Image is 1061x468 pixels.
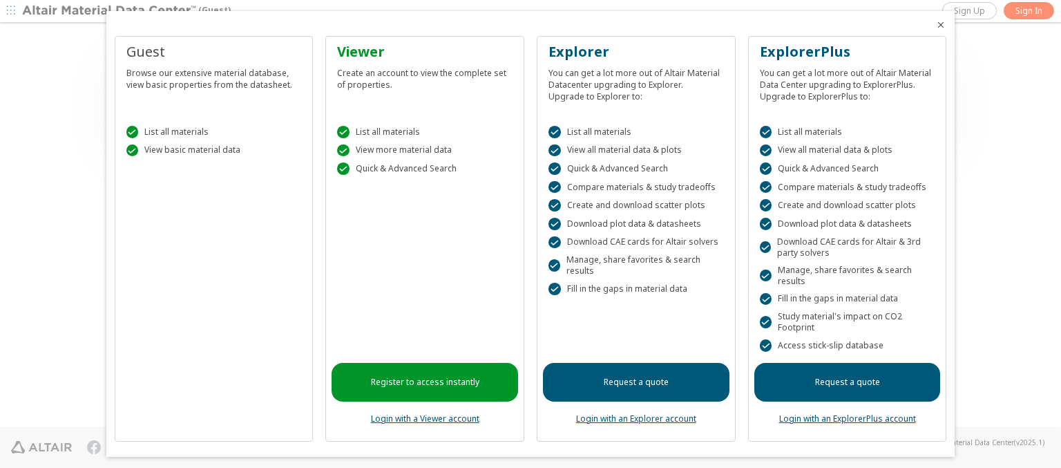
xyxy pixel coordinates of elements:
[126,126,302,138] div: List all materials
[760,265,935,287] div: Manage, share favorites & search results
[548,218,561,230] div: 
[337,42,513,62] div: Viewer
[548,199,561,212] div: 
[548,144,561,157] div: 
[760,199,935,212] div: Create and download scatter plots
[760,126,772,138] div: 
[548,218,724,230] div: Download plot data & datasheets
[760,199,772,212] div: 
[548,283,724,295] div: Fill in the gaps in material data
[337,162,350,175] div: 
[760,218,935,230] div: Download plot data & datasheets
[760,218,772,230] div: 
[548,259,560,272] div: 
[548,42,724,62] div: Explorer
[760,42,935,62] div: ExplorerPlus
[548,236,724,249] div: Download CAE cards for Altair solvers
[760,181,772,194] div: 
[760,270,772,282] div: 
[548,199,724,212] div: Create and download scatter plots
[779,413,916,424] a: Login with an ExplorerPlus account
[760,311,935,333] div: Study material's impact on CO2 Footprint
[548,181,724,194] div: Compare materials & study tradeoffs
[337,162,513,175] div: Quick & Advanced Search
[760,62,935,102] div: You can get a lot more out of Altair Material Data Center upgrading to ExplorerPlus. Upgrade to E...
[754,363,941,402] a: Request a quote
[126,126,139,138] div: 
[337,126,513,138] div: List all materials
[760,316,772,328] div: 
[760,144,772,157] div: 
[760,241,771,254] div: 
[548,283,561,295] div: 
[760,236,935,259] div: Download CAE cards for Altair & 3rd party solvers
[760,293,935,306] div: Fill in the gaps in material data
[548,254,724,277] div: Manage, share favorites & search results
[760,162,772,175] div: 
[760,181,935,194] div: Compare materials & study tradeoffs
[371,413,479,424] a: Login with a Viewer account
[760,339,935,352] div: Access stick-slip database
[576,413,696,424] a: Login with an Explorer account
[548,181,561,194] div: 
[760,339,772,352] div: 
[548,62,724,102] div: You can get a lot more out of Altair Material Datacenter upgrading to Explorer. Upgrade to Explor...
[543,363,729,402] a: Request a quote
[760,144,935,157] div: View all material data & plots
[337,62,513,91] div: Create an account to view the complete set of properties.
[337,144,513,157] div: View more material data
[760,162,935,175] div: Quick & Advanced Search
[548,236,561,249] div: 
[935,19,946,30] button: Close
[548,126,724,138] div: List all materials
[548,126,561,138] div: 
[760,293,772,306] div: 
[548,144,724,157] div: View all material data & plots
[332,363,518,402] a: Register to access instantly
[126,42,302,62] div: Guest
[126,144,302,157] div: View basic material data
[337,126,350,138] div: 
[548,162,724,175] div: Quick & Advanced Search
[548,162,561,175] div: 
[126,62,302,91] div: Browse our extensive material database, view basic properties from the datasheet.
[126,144,139,157] div: 
[337,144,350,157] div: 
[760,126,935,138] div: List all materials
